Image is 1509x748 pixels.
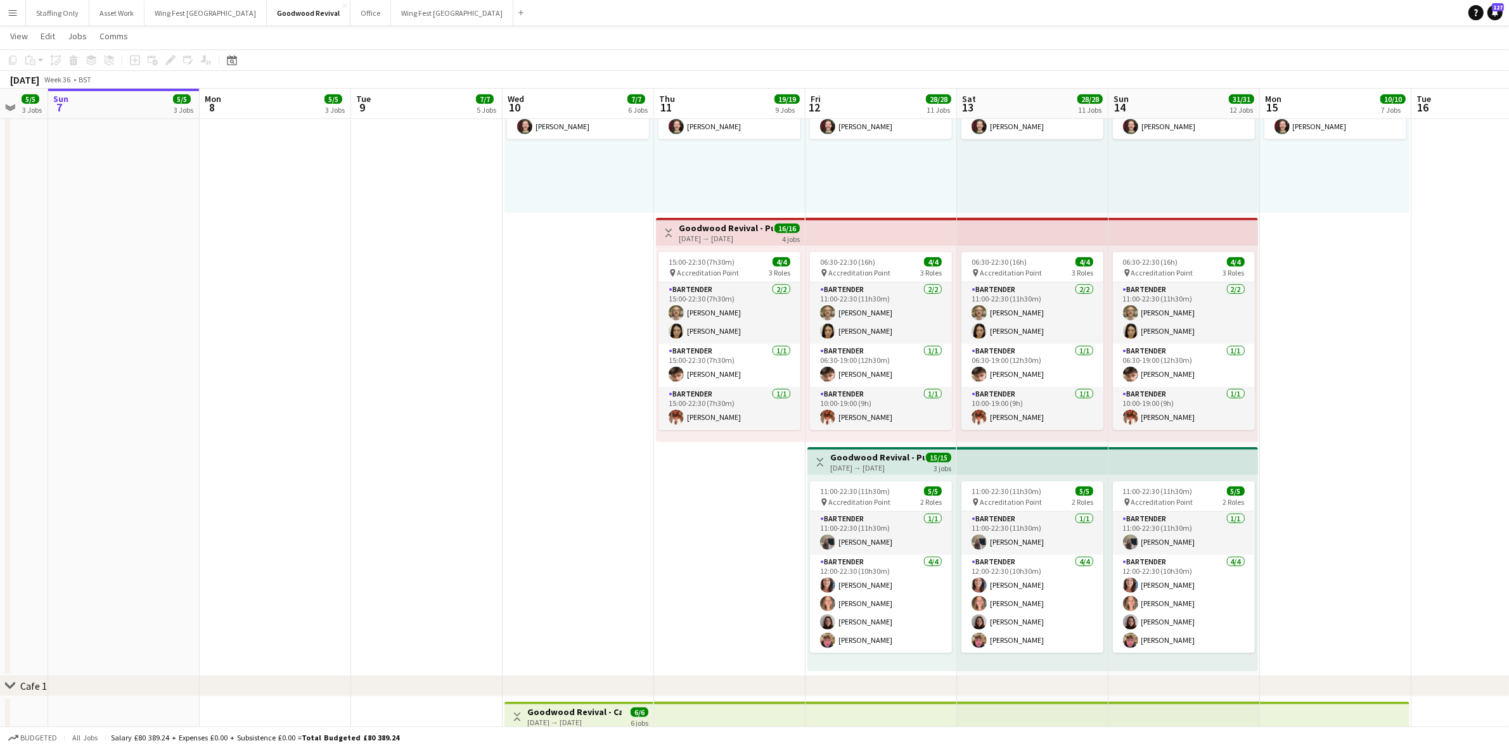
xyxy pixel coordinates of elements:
[1487,5,1503,20] a: 127
[26,1,89,25] button: Staffing Only
[100,30,128,42] span: Comms
[809,100,821,115] span: 12
[962,93,976,105] span: Sat
[1113,512,1255,555] app-card-role: Bartender1/111:00-22:30 (11h30m)[PERSON_NAME]
[20,680,47,692] div: Cafe 1
[79,75,91,84] div: BST
[961,512,1103,555] app-card-role: Bartender1/111:00-22:30 (11h30m)[PERSON_NAME]
[961,282,1103,344] app-card-role: Bartender2/211:00-22:30 (11h30m)[PERSON_NAME][PERSON_NAME]
[476,94,494,104] span: 7/7
[627,94,645,104] span: 7/7
[782,233,800,244] div: 4 jobs
[1113,555,1255,653] app-card-role: Bartender4/412:00-22:30 (10h30m)[PERSON_NAME][PERSON_NAME][PERSON_NAME][PERSON_NAME]
[1078,105,1102,115] div: 11 Jobs
[1076,257,1093,267] span: 4/4
[679,222,773,234] h3: Goodwood Revival - Pub Over the Road
[1076,486,1093,496] span: 5/5
[324,94,342,104] span: 5/5
[658,387,800,430] app-card-role: Bartender1/115:00-22:30 (7h30m)[PERSON_NAME]
[205,93,221,105] span: Mon
[173,94,191,104] span: 5/5
[972,486,1041,496] span: 11:00-22:30 (11h30m)
[669,257,735,267] span: 15:00-22:30 (7h30m)
[356,93,371,105] span: Tue
[924,257,942,267] span: 4/4
[961,555,1103,653] app-card-role: Bartender4/412:00-22:30 (10h30m)[PERSON_NAME][PERSON_NAME][PERSON_NAME][PERSON_NAME]
[1229,94,1254,104] span: 31/31
[1123,486,1193,496] span: 11:00-22:30 (11h30m)
[659,93,675,105] span: Thu
[89,1,144,25] button: Asset Work
[926,94,951,104] span: 28/28
[810,481,952,653] app-job-card: 11:00-22:30 (11h30m)5/5 Accreditation Point2 RolesBartender1/111:00-22:30 (11h30m)[PERSON_NAME]Ba...
[810,282,952,344] app-card-role: Bartender2/211:00-22:30 (11h30m)[PERSON_NAME][PERSON_NAME]
[1492,3,1504,11] span: 127
[63,28,92,44] a: Jobs
[1113,344,1255,387] app-card-role: Bartender1/106:30-19:00 (12h30m)[PERSON_NAME]
[810,344,952,387] app-card-role: Bartender1/106:30-19:00 (12h30m)[PERSON_NAME]
[1265,93,1281,105] span: Mon
[350,1,391,25] button: Office
[111,733,399,742] div: Salary £80 389.24 + Expenses £0.00 + Subsistence £0.00 =
[1227,486,1245,496] span: 5/5
[1072,268,1093,277] span: 3 Roles
[1114,93,1129,105] span: Sun
[926,453,951,462] span: 15/15
[657,100,675,115] span: 11
[1113,387,1255,430] app-card-role: Bartender1/110:00-19:00 (9h)[PERSON_NAME]
[961,252,1103,430] app-job-card: 06:30-22:30 (16h)4/4 Accreditation Point3 RolesBartender2/211:00-22:30 (11h30m)[PERSON_NAME][PERS...
[828,268,890,277] span: Accreditation Point
[41,30,55,42] span: Edit
[961,481,1103,653] app-job-card: 11:00-22:30 (11h30m)5/5 Accreditation Point2 RolesBartender1/111:00-22:30 (11h30m)[PERSON_NAME]Ba...
[658,344,800,387] app-card-role: Bartender1/115:00-22:30 (7h30m)[PERSON_NAME]
[302,733,399,742] span: Total Budgeted £80 389.24
[1381,105,1405,115] div: 7 Jobs
[1263,100,1281,115] span: 15
[1113,252,1255,430] app-job-card: 06:30-22:30 (16h)4/4 Accreditation Point3 RolesBartender2/211:00-22:30 (11h30m)[PERSON_NAME][PERS...
[820,486,890,496] span: 11:00-22:30 (11h30m)
[960,100,976,115] span: 13
[354,100,371,115] span: 9
[1113,481,1255,653] app-job-card: 11:00-22:30 (11h30m)5/5 Accreditation Point2 RolesBartender1/111:00-22:30 (11h30m)[PERSON_NAME]Ba...
[51,100,68,115] span: 7
[68,30,87,42] span: Jobs
[924,486,942,496] span: 5/5
[658,252,800,430] app-job-card: 15:00-22:30 (7h30m)4/4 Accreditation Point3 RolesBartender2/215:00-22:30 (7h30m)[PERSON_NAME][PER...
[1227,257,1245,267] span: 4/4
[1223,497,1245,507] span: 2 Roles
[774,94,800,104] span: 19/19
[10,30,28,42] span: View
[679,234,773,243] div: [DATE] → [DATE]
[830,463,925,472] div: [DATE] → [DATE]
[391,1,513,25] button: Wing Fest [GEOGRAPHIC_DATA]
[203,100,221,115] span: 8
[94,28,133,44] a: Comms
[1230,105,1254,115] div: 12 Jobs
[527,718,622,727] div: [DATE] → [DATE]
[820,257,875,267] span: 06:30-22:30 (16h)
[773,257,790,267] span: 4/4
[1380,94,1406,104] span: 10/10
[1223,268,1245,277] span: 3 Roles
[934,462,951,473] div: 3 jobs
[980,497,1042,507] span: Accreditation Point
[1077,94,1103,104] span: 28/28
[658,282,800,344] app-card-role: Bartender2/215:00-22:30 (7h30m)[PERSON_NAME][PERSON_NAME]
[477,105,496,115] div: 5 Jobs
[53,93,68,105] span: Sun
[961,344,1103,387] app-card-role: Bartender1/106:30-19:00 (12h30m)[PERSON_NAME]
[810,555,952,653] app-card-role: Bartender4/412:00-22:30 (10h30m)[PERSON_NAME][PERSON_NAME][PERSON_NAME][PERSON_NAME]
[810,252,952,430] app-job-card: 06:30-22:30 (16h)4/4 Accreditation Point3 RolesBartender2/211:00-22:30 (11h30m)[PERSON_NAME][PERS...
[830,452,925,463] h3: Goodwood Revival - Pub Over the Road
[628,105,648,115] div: 6 Jobs
[5,28,33,44] a: View
[631,707,648,717] span: 6/6
[769,268,790,277] span: 3 Roles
